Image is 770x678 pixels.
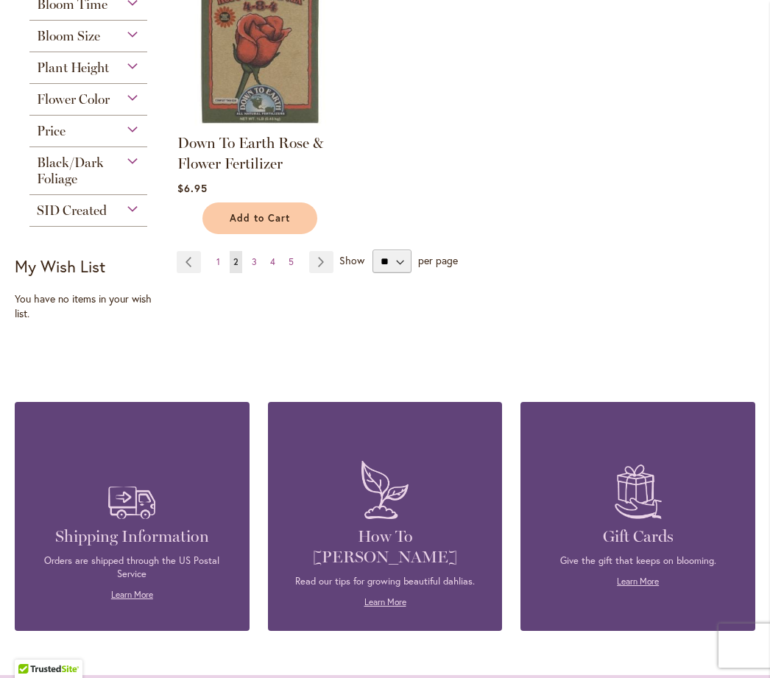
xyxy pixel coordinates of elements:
[252,256,257,267] span: 3
[37,123,66,139] span: Price
[177,181,208,195] span: $6.95
[290,526,481,568] h4: How To [PERSON_NAME]
[216,256,220,267] span: 1
[202,202,317,234] button: Add to Cart
[37,554,227,581] p: Orders are shipped through the US Postal Service
[37,91,110,107] span: Flower Color
[270,256,275,267] span: 4
[617,576,659,587] a: Learn More
[364,596,406,607] a: Learn More
[290,575,481,588] p: Read our tips for growing beautiful dahlias.
[266,251,279,273] a: 4
[418,253,458,267] span: per page
[233,256,239,267] span: 2
[15,255,105,277] strong: My Wish List
[37,60,109,76] span: Plant Height
[111,589,153,600] a: Learn More
[11,626,52,667] iframe: Launch Accessibility Center
[543,526,733,547] h4: Gift Cards
[37,202,107,219] span: SID Created
[289,256,294,267] span: 5
[248,251,261,273] a: 3
[37,155,104,187] span: Black/Dark Foliage
[213,251,224,273] a: 1
[230,212,290,225] span: Add to Cart
[37,526,227,547] h4: Shipping Information
[543,554,733,568] p: Give the gift that keeps on blooming.
[15,292,169,321] div: You have no items in your wish list.
[285,251,297,273] a: 5
[37,28,100,44] span: Bloom Size
[177,115,342,129] a: Down To Earth Rose & Flower Fertilizer
[177,134,324,172] a: Down To Earth Rose & Flower Fertilizer
[339,253,364,267] span: Show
